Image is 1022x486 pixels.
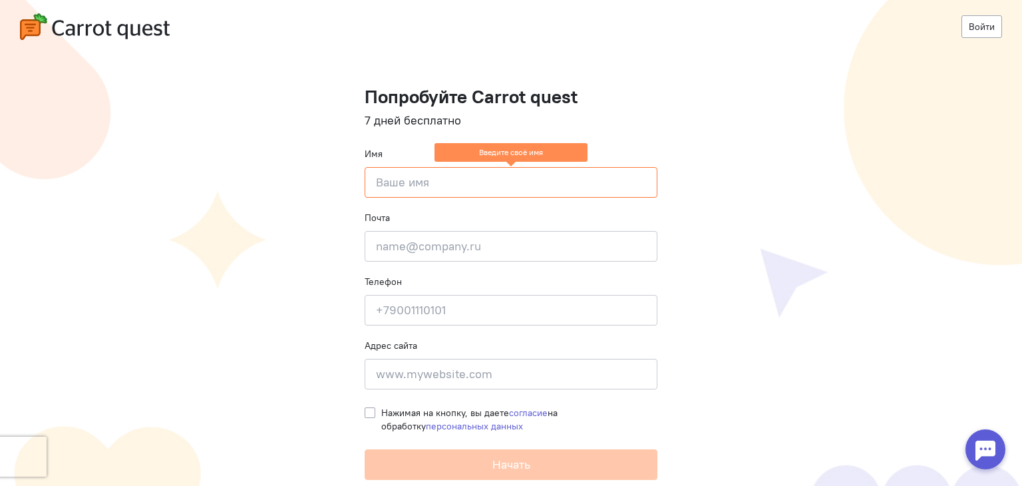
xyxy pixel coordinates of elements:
[365,147,383,160] label: Имя
[434,143,588,161] ng-message: Введите своё имя
[20,13,170,40] img: carrot-quest-logo.svg
[365,449,657,480] button: Начать
[365,167,657,198] input: Ваше имя
[492,457,530,472] span: Начать
[365,87,657,107] h1: Попробуйте Carrot quest
[381,407,558,432] span: Нажимая на кнопку, вы даете на обработку
[365,275,402,288] label: Телефон
[365,231,657,262] input: name@company.ru
[365,114,657,127] h4: 7 дней бесплатно
[365,211,390,224] label: Почта
[365,359,657,389] input: www.mywebsite.com
[365,295,657,326] input: +79001110101
[365,339,417,352] label: Адрес сайта
[961,15,1002,38] a: Войти
[509,407,548,419] a: согласие
[426,420,523,432] a: персональных данных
